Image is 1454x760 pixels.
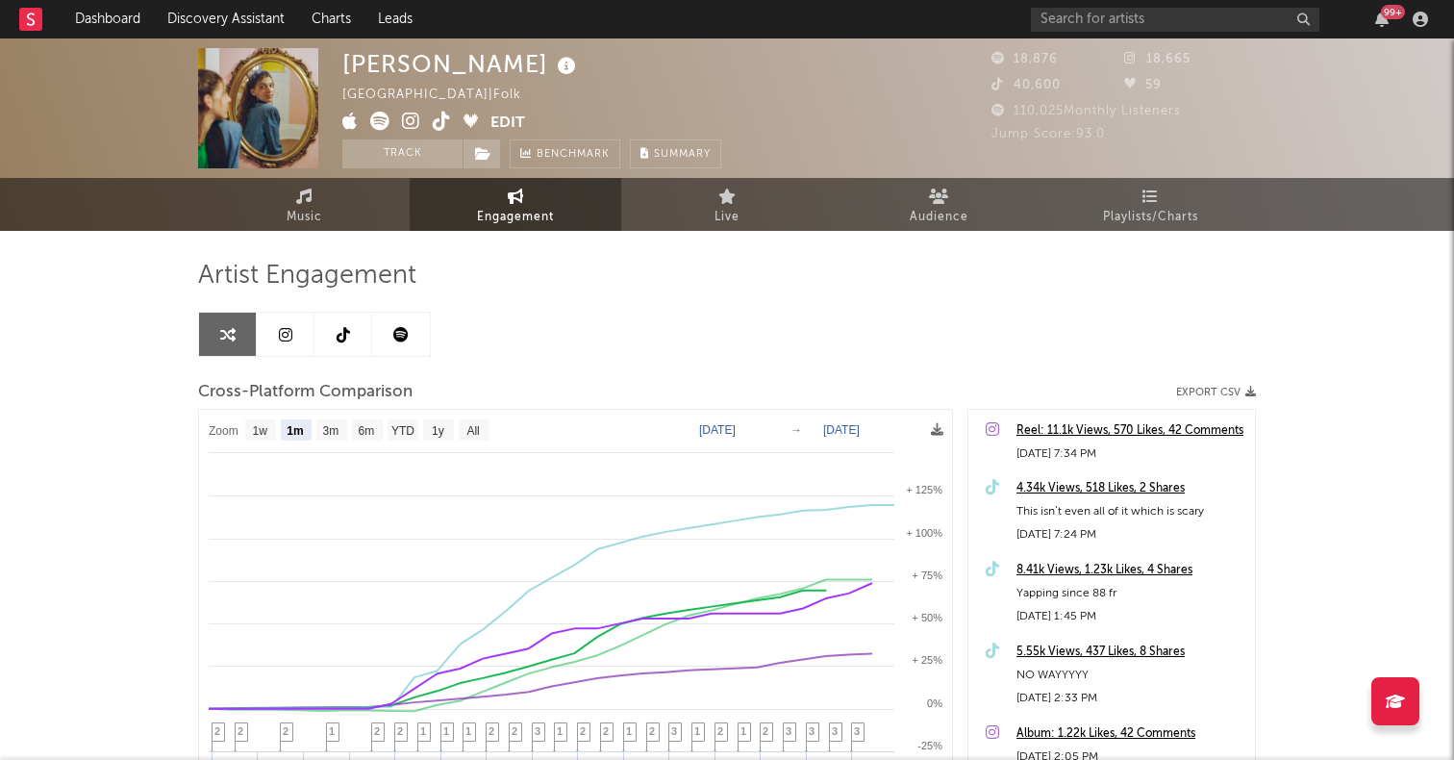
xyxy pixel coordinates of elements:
span: 1 [694,725,700,737]
text: [DATE] [699,423,736,437]
text: 1y [432,424,444,438]
a: Audience [833,178,1044,231]
span: 2 [397,725,403,737]
span: Engagement [477,206,554,229]
a: Album: 1.22k Likes, 42 Comments [1016,722,1245,746]
span: 1 [465,725,471,737]
span: 2 [512,725,517,737]
span: 2 [374,725,380,737]
span: 3 [832,725,838,737]
button: Summary [630,139,721,168]
span: 40,600 [991,79,1061,91]
text: 0% [927,697,942,709]
text: 1m [287,424,303,438]
text: YTD [391,424,414,438]
text: Zoom [209,424,238,438]
span: 2 [580,725,586,737]
div: Yapping since 88 fr [1016,582,1245,605]
span: 3 [786,725,791,737]
a: 5.55k Views, 437 Likes, 8 Shares [1016,641,1245,664]
text: + 125% [906,484,942,495]
div: [PERSON_NAME] [342,48,581,80]
span: 1 [329,725,335,737]
text: 3m [323,424,339,438]
span: 110,025 Monthly Listeners [991,105,1181,117]
span: 3 [535,725,540,737]
div: This isn’t even all of it which is scary [1016,500,1245,523]
span: 2 [489,725,494,737]
a: 4.34k Views, 518 Likes, 2 Shares [1016,477,1245,500]
text: [DATE] [823,423,860,437]
span: 2 [214,725,220,737]
span: 1 [740,725,746,737]
text: 6m [359,424,375,438]
span: Artist Engagement [198,265,416,288]
span: Cross-Platform Comparison [198,381,413,404]
span: Summary [654,149,711,160]
span: 18,876 [991,53,1058,65]
text: + 75% [913,570,943,581]
span: 18,665 [1124,53,1191,65]
span: 2 [717,725,723,737]
a: Music [198,178,410,231]
span: 2 [649,725,655,737]
text: + 25% [913,654,943,666]
span: Playlists/Charts [1103,206,1198,229]
div: [DATE] 2:33 PM [1016,687,1245,710]
input: Search for artists [1031,8,1319,32]
span: 2 [283,725,288,737]
span: Audience [910,206,968,229]
span: Music [287,206,322,229]
span: 2 [238,725,243,737]
span: 3 [854,725,860,737]
span: 1 [443,725,449,737]
div: [DATE] 1:45 PM [1016,605,1245,628]
span: 1 [420,725,426,737]
text: -25% [917,740,942,751]
span: 1 [626,725,632,737]
div: [DATE] 7:34 PM [1016,443,1245,466]
button: Export CSV [1176,387,1256,398]
span: 2 [763,725,768,737]
text: → [790,423,802,437]
div: NO WAYYYYY [1016,664,1245,687]
button: Edit [490,112,525,136]
button: 99+ [1375,12,1389,27]
button: Track [342,139,463,168]
span: Live [714,206,740,229]
span: 3 [809,725,815,737]
div: [GEOGRAPHIC_DATA] | Folk [342,84,543,107]
text: + 100% [906,527,942,539]
text: 1w [253,424,268,438]
a: Playlists/Charts [1044,178,1256,231]
a: Benchmark [510,139,620,168]
span: 1 [557,725,563,737]
span: 2 [603,725,609,737]
a: Live [621,178,833,231]
a: Engagement [410,178,621,231]
span: Benchmark [537,143,610,166]
text: + 50% [913,612,943,623]
a: 8.41k Views, 1.23k Likes, 4 Shares [1016,559,1245,582]
text: All [466,424,479,438]
div: [DATE] 7:24 PM [1016,523,1245,546]
span: Jump Score: 93.0 [991,128,1105,140]
a: Reel: 11.1k Views, 570 Likes, 42 Comments [1016,419,1245,443]
span: 59 [1124,79,1162,91]
div: 99 + [1381,5,1405,19]
span: 3 [671,725,677,737]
